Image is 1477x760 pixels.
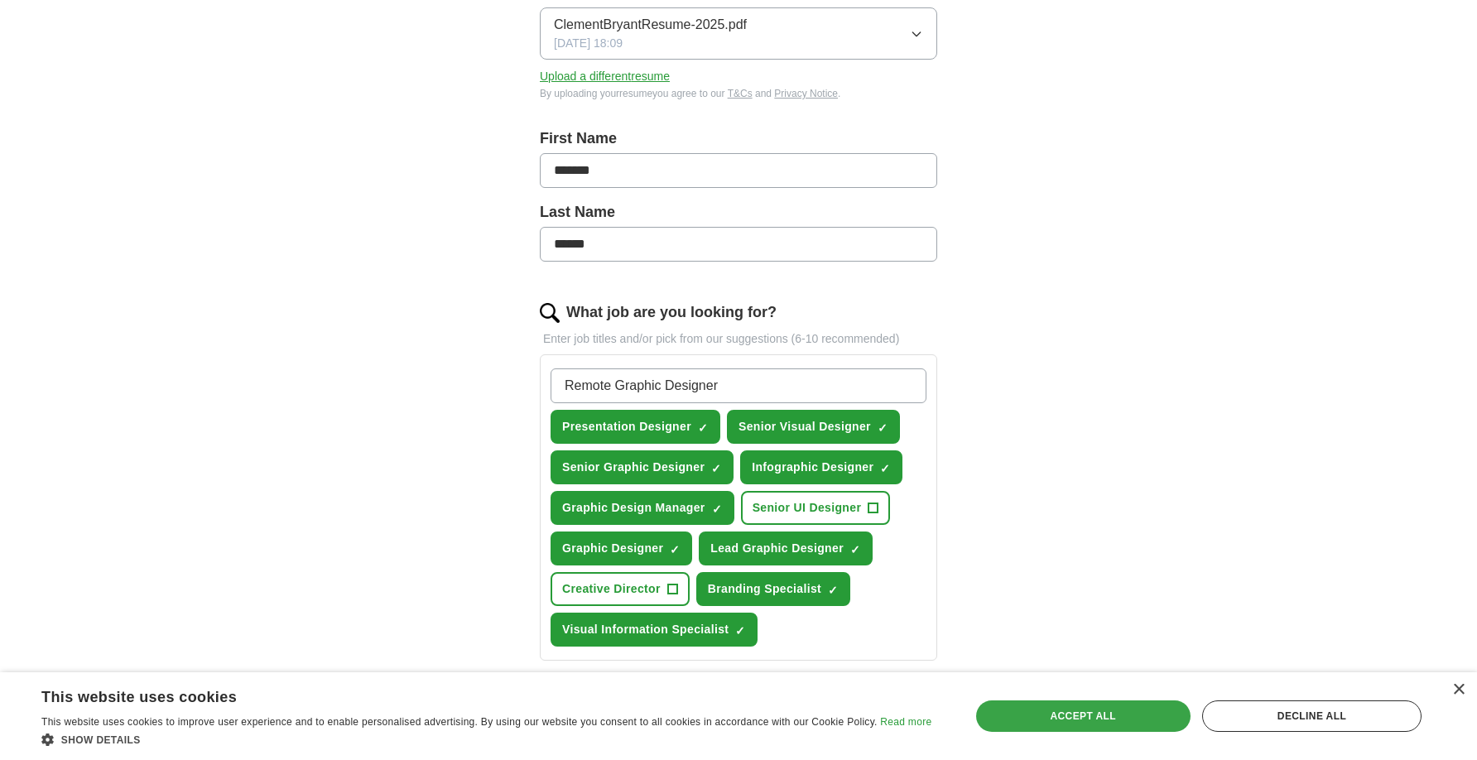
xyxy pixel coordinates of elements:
button: Upload a differentresume [540,68,670,85]
p: Enter job titles and/or pick from our suggestions (6-10 recommended) [540,330,937,348]
label: What job are you looking for? [566,301,777,324]
span: ✓ [850,543,860,556]
label: Last Name [540,201,937,224]
div: Close [1452,684,1465,696]
button: Senior UI Designer [741,491,891,525]
span: Lead Graphic Designer [710,540,844,557]
span: Creative Director [562,580,661,598]
button: Lead Graphic Designer✓ [699,532,873,565]
span: ✓ [711,462,721,475]
input: Type a job title and press enter [551,368,926,403]
span: ClementBryantResume-2025.pdf [554,15,747,35]
button: Visual Information Specialist✓ [551,613,758,647]
span: Branding Specialist [708,580,821,598]
button: Senior Graphic Designer✓ [551,450,734,484]
span: Presentation Designer [562,418,691,435]
span: Senior UI Designer [753,499,862,517]
span: Graphic Design Manager [562,499,705,517]
span: [DATE] 18:09 [554,35,623,52]
span: Show details [61,734,141,746]
button: Graphic Designer✓ [551,532,692,565]
button: Presentation Designer✓ [551,410,720,444]
a: Read more, opens a new window [880,716,931,728]
span: ✓ [670,543,680,556]
label: First Name [540,127,937,150]
img: search.png [540,303,560,323]
div: Show details [41,731,931,748]
div: Decline all [1202,700,1422,732]
span: ✓ [698,421,708,435]
button: Creative Director [551,572,690,606]
div: Accept all [976,700,1191,732]
span: ✓ [712,503,722,516]
button: Graphic Design Manager✓ [551,491,734,525]
div: By uploading your resume you agree to our and . [540,86,937,101]
span: Senior Graphic Designer [562,459,705,476]
span: ✓ [878,421,888,435]
div: This website uses cookies [41,682,890,707]
span: Graphic Designer [562,540,663,557]
span: This website uses cookies to improve user experience and to enable personalised advertising. By u... [41,716,878,728]
button: ClementBryantResume-2025.pdf[DATE] 18:09 [540,7,937,60]
button: Infographic Designer✓ [740,450,902,484]
a: Privacy Notice [774,88,838,99]
span: Visual Information Specialist [562,621,729,638]
span: ✓ [828,584,838,597]
span: Senior Visual Designer [738,418,871,435]
span: ✓ [880,462,890,475]
a: T&Cs [728,88,753,99]
button: Senior Visual Designer✓ [727,410,900,444]
button: Branding Specialist✓ [696,572,850,606]
span: Infographic Designer [752,459,873,476]
span: ✓ [735,624,745,637]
